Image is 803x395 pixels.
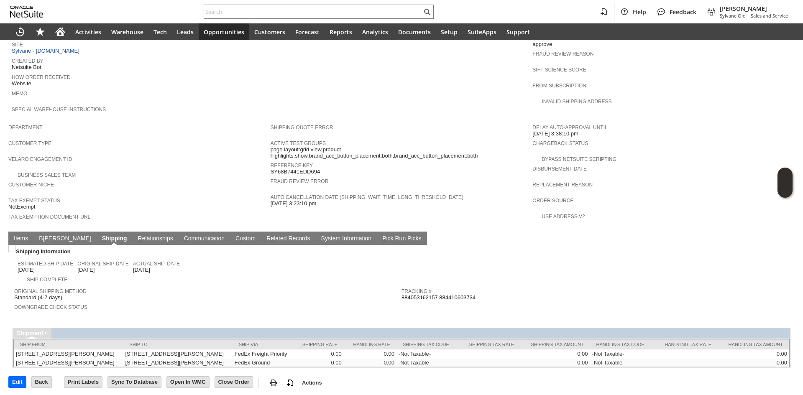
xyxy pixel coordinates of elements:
span: Leads [177,28,194,36]
a: Actions [299,380,325,386]
a: How Order Received [12,74,71,80]
span: Opportunities [204,28,244,36]
a: Active Test Groups [271,140,326,146]
a: Unrolled view on [780,233,790,243]
a: Bypass NetSuite Scripting [542,156,616,162]
a: Forecast [290,23,325,40]
svg: Search [422,7,432,17]
span: Feedback [670,8,696,16]
span: Netsuite Bot [12,64,41,71]
span: [DATE] 3:38:10 pm [532,130,578,137]
span: Customers [254,28,285,36]
td: -Not Taxable- [396,358,459,367]
input: Back [32,377,51,387]
span: R [138,235,142,242]
a: Home [50,23,70,40]
a: Fraud Review Reason [532,51,593,57]
a: Customers [249,23,290,40]
a: Original Ship Date [77,261,128,267]
a: SuiteApps [463,23,501,40]
a: Chargeback Status [532,140,588,146]
a: Original Shipping Method [14,288,87,294]
a: Business Sales Team [18,172,76,178]
a: Auto Cancellation Date (shipping_wait_time_long_threshold_date) [271,194,463,200]
span: P [382,235,386,242]
input: Edit [9,377,26,387]
td: 0.00 [718,358,789,367]
div: Shipping Tax Code [403,342,453,347]
span: page layout:grid view,product highlights:show,brand_acc_button_placement:both,brand_acc_button_pl... [271,146,529,159]
div: Handling Tax Amount [724,342,783,347]
span: Website [12,80,31,87]
a: Tax Exempt Status [8,198,60,204]
span: SY68B7441EDD694 [271,168,320,175]
a: Customer Type [8,140,51,146]
img: Unchecked [8,245,15,252]
a: Memo [12,91,27,97]
a: Leads [172,23,199,40]
span: Analytics [362,28,388,36]
input: Close Order [215,377,253,387]
svg: Home [55,27,65,37]
a: Actual Ship Date [133,261,180,267]
a: Documents [393,23,436,40]
a: Downgrade Check Status [14,304,87,310]
td: -Not Taxable- [590,349,655,358]
span: NotExempt [8,204,35,210]
a: Custom [233,235,258,243]
div: Shipping Rate [299,342,338,347]
td: 0.00 [293,349,344,358]
a: Special Warehouse Instructions [12,107,106,112]
a: B[PERSON_NAME] [37,235,93,243]
div: Ship From [20,342,117,347]
span: [DATE] [18,267,35,273]
span: [DATE] 3:23:10 pm [271,200,317,207]
td: [STREET_ADDRESS][PERSON_NAME] [14,358,123,367]
img: add-record.svg [285,378,295,388]
span: Tech [153,28,167,36]
a: Shipping Quote Error [271,125,333,130]
svg: Recent Records [15,27,25,37]
a: Warehouse [106,23,148,40]
iframe: Click here to launch Oracle Guided Learning Help Panel [777,168,793,198]
a: System Information [319,235,374,243]
span: Sales and Service [751,13,788,19]
span: [PERSON_NAME] [720,5,788,13]
a: Site [12,42,23,48]
a: Fraud Review Error [271,178,329,184]
span: Sylvane Old [720,13,746,19]
svg: Shortcuts [35,27,45,37]
span: S [102,235,106,242]
a: Sift Science Score [532,67,586,73]
a: Communication [182,235,227,243]
a: Pick Run Picks [380,235,423,243]
a: Sylvane - [DOMAIN_NAME] [12,48,82,54]
input: Open In WMC [167,377,209,387]
span: y [325,235,328,242]
span: Warehouse [111,28,143,36]
a: Setup [436,23,463,40]
span: Standard (4-7 days) [14,294,62,301]
div: Handling Tax Code [596,342,649,347]
span: u [240,235,243,242]
a: Estimated Ship Date [18,261,73,267]
input: Print Labels [64,377,102,387]
a: Shipping [100,235,129,243]
td: 0.00 [520,358,590,367]
input: Search [204,7,422,17]
div: Handling Tax Rate [661,342,711,347]
a: Disbursement Date [532,166,587,172]
td: 0.00 [344,358,396,367]
span: Reports [330,28,352,36]
td: [STREET_ADDRESS][PERSON_NAME] [14,349,123,358]
span: Support [506,28,530,36]
td: 0.00 [293,358,344,367]
div: Shipping Information [14,247,398,256]
span: Oracle Guided Learning Widget. To move around, please hold and drag [777,183,793,198]
a: Analytics [357,23,393,40]
a: 884053162157 884410603734 [401,294,476,301]
a: Velaro Engagement ID [8,156,72,162]
a: From Subscription [532,83,586,89]
td: -Not Taxable- [396,349,459,358]
span: e [271,235,274,242]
